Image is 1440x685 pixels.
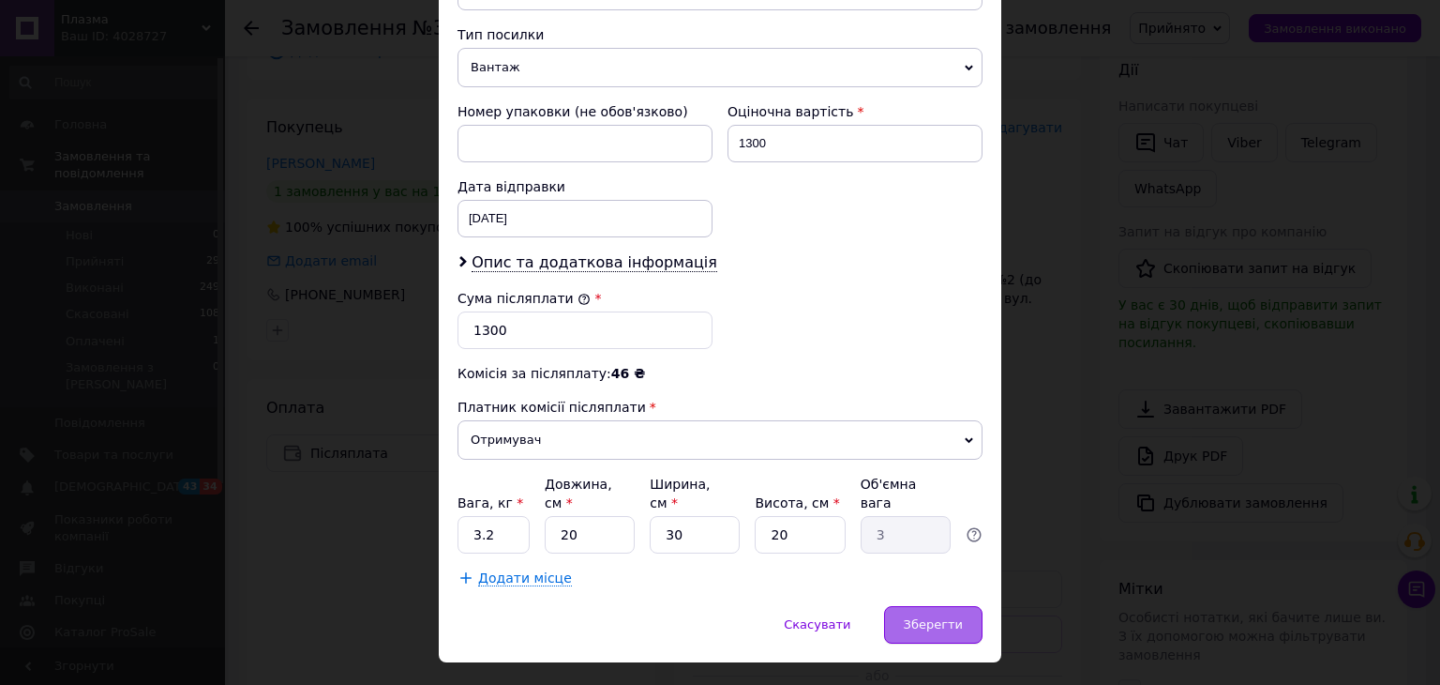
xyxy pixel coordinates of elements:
[457,48,982,87] span: Вантаж
[457,102,712,121] div: Номер упаковки (не обов'язково)
[457,177,712,196] div: Дата відправки
[478,571,572,586] span: Додати місце
[784,617,850,632] span: Скасувати
[457,364,982,383] div: Комісія за післяплату:
[457,400,646,415] span: Платник комісії післяплати
[861,475,951,512] div: Об'ємна вага
[457,495,523,510] label: Вага, кг
[472,253,717,272] span: Опис та додаткова інформація
[904,617,963,632] span: Зберегти
[611,366,645,381] span: 46 ₴
[545,477,612,510] label: Довжина, см
[727,102,982,121] div: Оціночна вартість
[457,291,591,306] label: Сума післяплати
[650,477,710,510] label: Ширина, см
[457,27,544,42] span: Тип посилки
[755,495,839,510] label: Висота, см
[457,420,982,460] span: Отримувач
